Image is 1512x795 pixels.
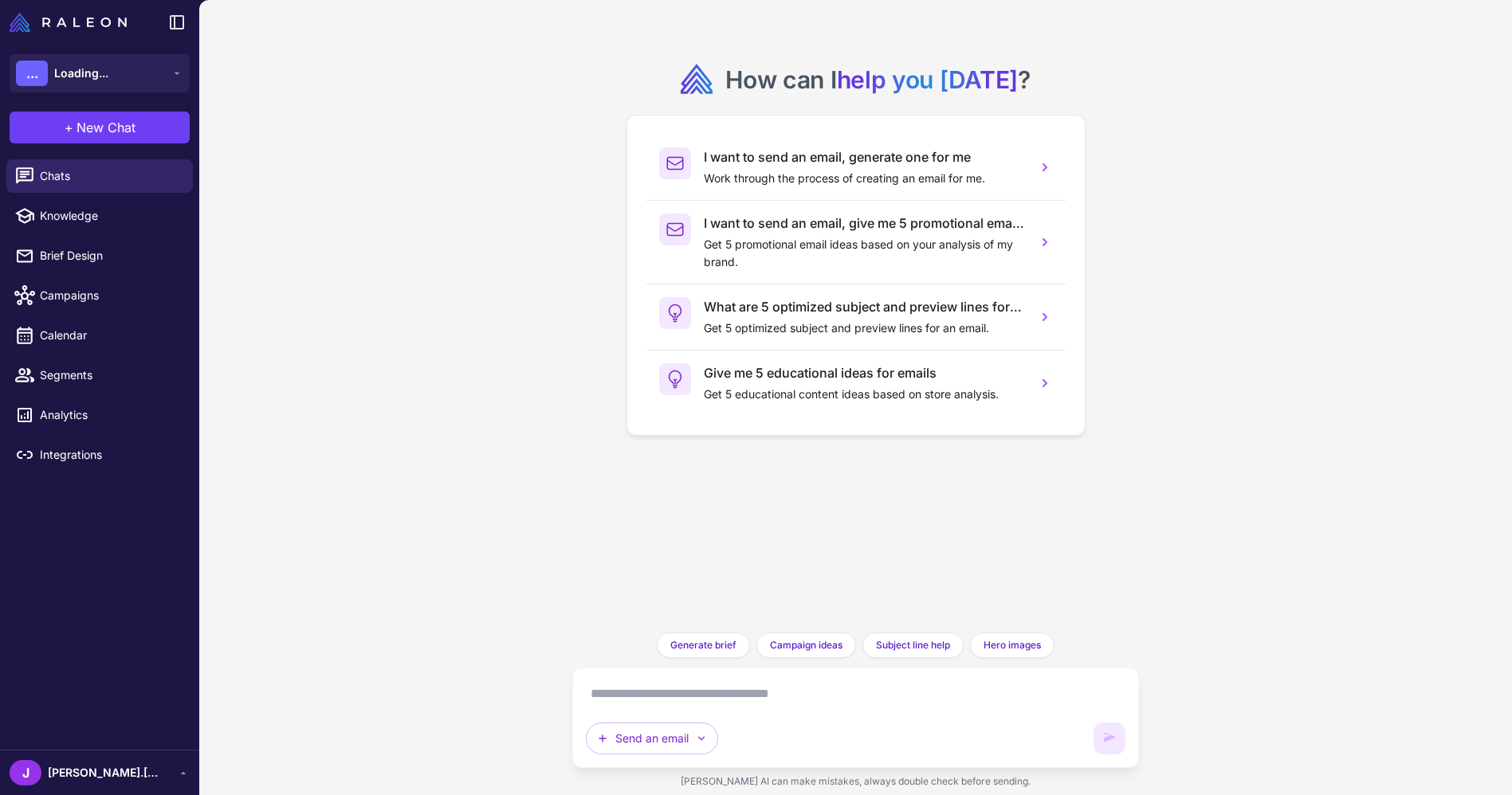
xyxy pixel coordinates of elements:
[10,112,190,143] button: +New Chat
[6,159,193,193] a: Chats
[970,632,1054,658] button: Hero images
[40,287,180,304] span: Campaigns
[837,65,1019,94] span: help you [DATE]
[40,327,180,344] span: Calendar
[77,118,135,137] span: New Chat
[40,446,180,464] span: Integrations
[670,638,736,652] span: Generate brief
[876,638,950,652] span: Subject line help
[704,170,1024,187] p: Work through the process of creating an email for me.
[6,438,193,472] a: Integrations
[6,199,193,233] a: Knowledge
[770,638,842,652] span: Campaign ideas
[704,213,1024,233] h3: I want to send an email, give me 5 promotional email ideas.
[6,239,193,272] a: Brief Design
[54,65,108,82] span: Loading...
[704,147,1024,166] h3: I want to send an email, generate one for me
[16,61,48,86] div: ...
[10,13,127,32] img: Raleon Logo
[725,64,1031,96] h2: How can I ?
[40,167,180,185] span: Chats
[48,764,159,781] span: [PERSON_NAME].[PERSON_NAME]
[862,632,964,658] button: Subject line help
[704,363,1024,382] h3: Give me 5 educational ideas for emails
[704,319,1024,337] p: Get 5 optimized subject and preview lines for an email.
[40,406,180,424] span: Analytics
[10,54,190,92] button: ...Loading...
[704,297,1024,316] h3: What are 5 optimized subject and preview lines for an email?
[6,358,193,392] a: Segments
[572,768,1139,795] div: [PERSON_NAME] AI can make mistakes, always double check before sending.
[657,632,750,658] button: Generate brief
[10,760,41,785] div: J
[704,236,1024,271] p: Get 5 promotional email ideas based on your analysis of my brand.
[704,386,1024,403] p: Get 5 educational content ideas based on store analysis.
[40,207,180,225] span: Knowledge
[984,638,1041,652] span: Hero images
[40,366,180,384] span: Segments
[756,632,856,658] button: Campaign ideas
[6,398,193,432] a: Analytics
[6,319,193,352] a: Calendar
[65,118,73,137] span: +
[6,279,193,312] a: Campaigns
[40,247,180,264] span: Brief Design
[586,723,718,754] button: Send an email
